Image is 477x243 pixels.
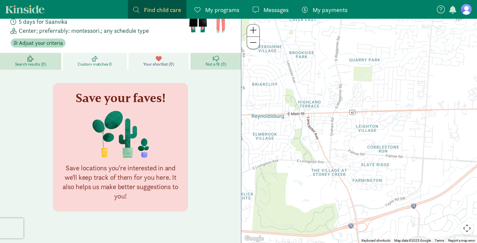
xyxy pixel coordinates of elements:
p: Save locations you're interested in and we'll keep track of them for you here. It also helps us m... [61,163,180,201]
span: Center; preferrably: montessori.; any schedule type [19,26,149,35]
a: Report a map error [448,239,475,242]
span: My payments [313,5,347,14]
img: Google [243,234,265,243]
a: Open this area in Google Maps (opens a new window) [243,234,265,243]
a: Kinside [5,5,45,13]
a: Not a fit (0) [190,53,241,70]
span: Map data ©2025 Google [394,239,431,242]
button: Adjust your criteria [11,38,66,48]
span: Not a fit (0) [206,62,226,67]
h3: Save your faves! [76,91,166,104]
span: My programs [205,5,239,14]
span: Messages [263,5,289,14]
span: Find child care [144,5,181,14]
span: 5 days for Saanvika [19,17,67,26]
button: Map camera controls [460,222,474,235]
span: Your shortlist (0) [143,62,174,67]
a: Custom matches 0 [63,53,129,70]
span: Adjust your criteria [19,39,63,47]
span: Search results (0) [15,62,46,67]
button: Keyboard shortcuts [362,238,390,243]
span: Custom matches 0 [78,62,112,67]
a: Terms (opens in new tab) [435,239,444,242]
a: Your shortlist (0) [129,53,191,70]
